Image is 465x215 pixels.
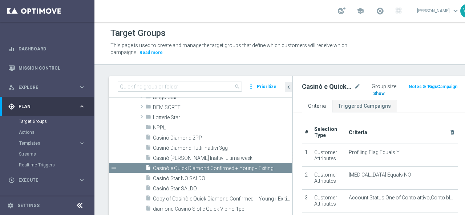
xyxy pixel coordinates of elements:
a: Dashboard [19,39,85,58]
span: [MEDICAL_DATA] Equals NO [349,172,411,178]
button: Read more [139,49,163,57]
i: insert_drive_file [145,195,151,203]
i: keyboard_arrow_right [78,84,85,91]
i: keyboard_arrow_right [78,177,85,183]
i: chevron_left [285,84,292,91]
i: insert_drive_file [145,205,151,214]
div: Realtime Triggers [19,160,94,170]
h1: Target Groups [110,28,166,38]
span: Casin&#xF2; Star SALDO [153,186,292,192]
i: mode_edit [354,82,361,91]
button: chevron_left [285,82,292,92]
span: NPPL [153,125,292,131]
div: Actions [19,127,94,138]
div: Dashboard [8,39,85,58]
span: diamond Casin&#xF2; Slot e Quick Vip no 1pp [153,206,292,212]
td: 1 [302,144,311,167]
i: insert_drive_file [145,144,151,153]
div: Execute [8,177,78,183]
span: Explore [19,85,78,90]
span: Plan [19,104,78,109]
i: more_vert [247,82,255,92]
button: Templates keyboard_arrow_right [19,140,86,146]
span: Casin&#xF2; Diamond Tutti Inattivi ultima week [153,155,292,161]
a: Mission Control [19,58,85,78]
div: Target Groups [19,116,94,127]
i: settings [7,202,14,209]
a: Target Groups [19,119,76,124]
label: : [396,83,397,90]
a: Realtime Triggers [19,162,76,168]
div: Plan [8,103,78,110]
i: folder [145,94,151,102]
a: Settings [17,203,40,208]
i: folder [145,114,151,122]
i: play_circle_outline [8,177,15,183]
th: Selection Type [311,121,346,144]
i: insert_drive_file [145,175,151,183]
div: Templates [19,141,78,145]
a: Triggered Campaigns [332,100,397,112]
th: # [302,121,311,144]
button: equalizer Dashboard [8,46,86,52]
span: Casin&#xF2; e Quick Diamond Confirmed &#x2B; Young&#x2B; Exiting [153,165,292,171]
div: Streams [19,149,94,160]
i: insert_drive_file [145,185,151,193]
span: Account Status One of Conto attivo,Conto bloccato [349,195,455,201]
a: [PERSON_NAME]keyboard_arrow_down [416,5,460,16]
button: person_search Explore keyboard_arrow_right [8,84,86,90]
div: Mission Control [8,58,85,78]
button: Mission Control [8,65,86,71]
a: Criteria [302,100,332,112]
td: Customer Attributes [311,167,346,190]
i: keyboard_arrow_right [78,103,85,110]
span: Profiling Flag Equals Y [349,149,400,156]
i: equalizer [8,46,15,52]
td: 2 [302,167,311,190]
span: search [234,84,240,90]
label: Group size [372,83,396,90]
h2: Casinò e Quick Diamond Confirmed + Young+ Exiting [302,82,353,91]
span: Casin&#xF2; Diamond Tutti Inattivi 3gg [153,145,292,151]
span: Casin&#xF2; Star NO SALDO [153,175,292,182]
button: Prioritize [256,82,278,92]
i: folder [145,104,151,112]
span: Show [373,91,385,96]
span: Casin&#xF2; Diamond 2PP [153,135,292,141]
i: insert_drive_file [145,154,151,163]
input: Quick find group or folder [118,82,242,92]
i: delete_forever [449,129,455,135]
div: Explore [8,84,78,91]
span: Lotterie Star [153,115,292,121]
td: 3 [302,189,311,212]
span: Templates [19,141,71,145]
i: keyboard_arrow_right [78,140,85,147]
span: keyboard_arrow_down [452,7,460,15]
button: gps_fixed Plan keyboard_arrow_right [8,104,86,109]
td: Customer Attributes [311,189,346,212]
button: play_circle_outline Execute keyboard_arrow_right [8,177,86,183]
div: Templates [19,138,94,149]
span: Criteria [349,129,367,135]
button: Run Campaign [427,83,458,91]
span: school [356,7,364,15]
span: DEM SORTE [153,104,292,111]
td: Customer Attributes [311,144,346,167]
i: folder [145,124,151,132]
i: person_search [8,84,15,91]
span: Copy of Casin&#xF2; e Quick Diamond Confirmed &#x2B; Young&#x2B; Exiting [153,196,292,202]
a: Actions [19,129,76,135]
button: Notes & Tags [408,83,438,91]
a: Streams [19,151,76,157]
i: insert_drive_file [145,134,151,142]
span: This page is used to create and manage the target groups that define which customers will receive... [110,42,347,55]
i: insert_drive_file [145,165,151,173]
span: Execute [19,178,78,182]
i: gps_fixed [8,103,15,110]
